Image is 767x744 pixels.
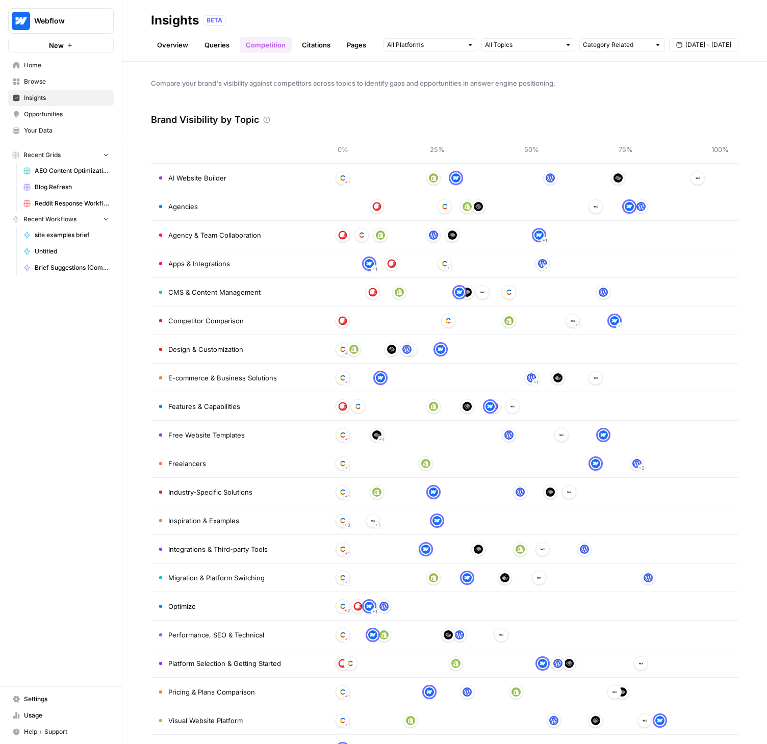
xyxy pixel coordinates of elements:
img: i4x52ilb2nzb0yhdjpwfqj6p8htt [591,202,600,211]
img: 2ud796hvc3gw7qwjscn75txc5abr [338,373,347,382]
img: onsbemoa9sjln5gpq3z6gl4wfdvr [613,173,623,183]
img: i4x52ilb2nzb0yhdjpwfqj6p8htt [557,430,566,440]
span: + 1 [375,520,380,530]
img: a1pu3e9a4sjoov2n4mw66knzy8l8 [421,545,430,554]
img: wrtrwb713zz0l631c70900pxqvqh [372,488,381,497]
img: a1pu3e9a4sjoov2n4mw66knzy8l8 [365,602,374,611]
img: wrtrwb713zz0l631c70900pxqvqh [406,716,415,725]
img: wrtrwb713zz0l631c70900pxqvqh [421,459,430,468]
img: wrtrwb713zz0l631c70900pxqvqh [512,687,521,697]
a: Competition [240,37,292,53]
img: onsbemoa9sjln5gpq3z6gl4wfdvr [546,488,555,497]
img: onsbemoa9sjln5gpq3z6gl4wfdvr [387,345,396,354]
img: a1pu3e9a4sjoov2n4mw66knzy8l8 [451,173,461,183]
span: Blog Refresh [35,183,109,192]
img: 2ud796hvc3gw7qwjscn75txc5abr [440,202,449,211]
img: i4x52ilb2nzb0yhdjpwfqj6p8htt [568,316,577,325]
img: nkwbr8leobsn7sltvelb09papgu0 [338,316,347,325]
a: Insights [8,90,114,106]
img: onsbemoa9sjln5gpq3z6gl4wfdvr [444,630,453,639]
img: 22xsrp1vvxnaoilgdb3s3rw3scik [429,230,438,240]
img: i4x52ilb2nzb0yhdjpwfqj6p8htt [565,488,574,497]
span: + 1 [618,321,623,331]
img: 22xsrp1vvxnaoilgdb3s3rw3scik [553,659,563,668]
span: Free Website Templates [168,430,245,440]
span: + 1 [345,434,350,445]
img: nkwbr8leobsn7sltvelb09papgu0 [372,202,381,211]
span: Compare your brand's visibility against competitors across topics to identify gaps and opportunit... [151,78,738,88]
span: + 1 [345,177,350,188]
img: nkwbr8leobsn7sltvelb09papgu0 [338,402,347,411]
span: 50% [521,144,542,155]
img: onsbemoa9sjln5gpq3z6gl4wfdvr [448,230,457,240]
span: CMS & Content Management [168,287,261,297]
img: wrtrwb713zz0l631c70900pxqvqh [379,630,389,639]
img: i4x52ilb2nzb0yhdjpwfqj6p8htt [591,373,600,382]
a: Pages [341,37,372,53]
span: Features & Capabilities [168,401,240,412]
span: Insights [24,93,109,102]
img: 22xsrp1vvxnaoilgdb3s3rw3scik [527,373,536,382]
span: AEO Content Optimizations Grid [35,166,109,175]
span: Reddit Response Workflow Grid [35,199,109,208]
img: nkwbr8leobsn7sltvelb09papgu0 [353,602,363,611]
a: Settings [8,691,114,707]
img: 2ud796hvc3gw7qwjscn75txc5abr [338,459,347,468]
img: 22xsrp1vvxnaoilgdb3s3rw3scik [455,630,464,639]
img: i4x52ilb2nzb0yhdjpwfqj6p8htt [636,659,646,668]
img: 22xsrp1vvxnaoilgdb3s3rw3scik [644,573,653,582]
span: Agencies [168,201,198,212]
button: New [8,38,114,53]
span: Pricing & Plans Comparison [168,687,255,697]
span: + 1 [372,264,377,274]
img: a1pu3e9a4sjoov2n4mw66knzy8l8 [425,687,434,697]
img: a1pu3e9a4sjoov2n4mw66knzy8l8 [625,202,634,211]
span: Help + Support [24,727,109,736]
a: Untitled [19,243,114,260]
img: 2ud796hvc3gw7qwjscn75txc5abr [338,687,347,697]
span: Competitor Comparison [168,316,244,326]
img: 2ud796hvc3gw7qwjscn75txc5abr [338,630,347,639]
img: a1pu3e9a4sjoov2n4mw66knzy8l8 [376,373,385,382]
span: Settings [24,695,109,704]
img: 22xsrp1vvxnaoilgdb3s3rw3scik [463,687,472,697]
span: + 1 [345,463,350,473]
button: Recent Grids [8,147,114,163]
span: Performance, SEO & Technical [168,630,264,640]
span: 100% [710,144,730,155]
span: 0% [333,144,353,155]
img: 2ud796hvc3gw7qwjscn75txc5abr [338,545,347,554]
img: a1pu3e9a4sjoov2n4mw66knzy8l8 [485,402,495,411]
img: i4x52ilb2nzb0yhdjpwfqj6p8htt [538,545,547,554]
a: Home [8,57,114,73]
a: Queries [198,37,236,53]
span: Home [24,61,109,70]
span: + 1 [447,263,452,273]
img: wrtrwb713zz0l631c70900pxqvqh [504,316,514,325]
img: 2ud796hvc3gw7qwjscn75txc5abr [338,173,347,183]
button: Help + Support [8,724,114,740]
img: a1pu3e9a4sjoov2n4mw66knzy8l8 [429,488,438,497]
span: Optimize [168,601,196,611]
span: + 1 [345,349,350,359]
img: wrtrwb713zz0l631c70900pxqvqh [516,545,525,554]
span: + 1 [345,549,350,559]
img: nkwbr8leobsn7sltvelb09papgu0 [387,259,396,268]
img: 22xsrp1vvxnaoilgdb3s3rw3scik [504,430,514,440]
span: + 1 [542,236,547,246]
img: 2ud796hvc3gw7qwjscn75txc5abr [338,602,347,611]
img: a1pu3e9a4sjoov2n4mw66knzy8l8 [463,573,472,582]
span: Recent Grids [23,150,61,160]
input: All Platforms [387,40,463,50]
span: + 1 [379,434,384,445]
span: Usage [24,711,109,720]
h3: Brand Visibility by Topic [151,113,259,127]
img: onsbemoa9sjln5gpq3z6gl4wfdvr [500,573,509,582]
img: nkwbr8leobsn7sltvelb09papgu0 [368,288,377,297]
span: Apps & Integrations [168,259,230,269]
button: [DATE] - [DATE] [669,38,738,52]
span: + 1 [545,263,550,273]
img: 2ud796hvc3gw7qwjscn75txc5abr [338,345,347,354]
input: All Topics [485,40,560,50]
img: a1pu3e9a4sjoov2n4mw66knzy8l8 [599,430,608,440]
